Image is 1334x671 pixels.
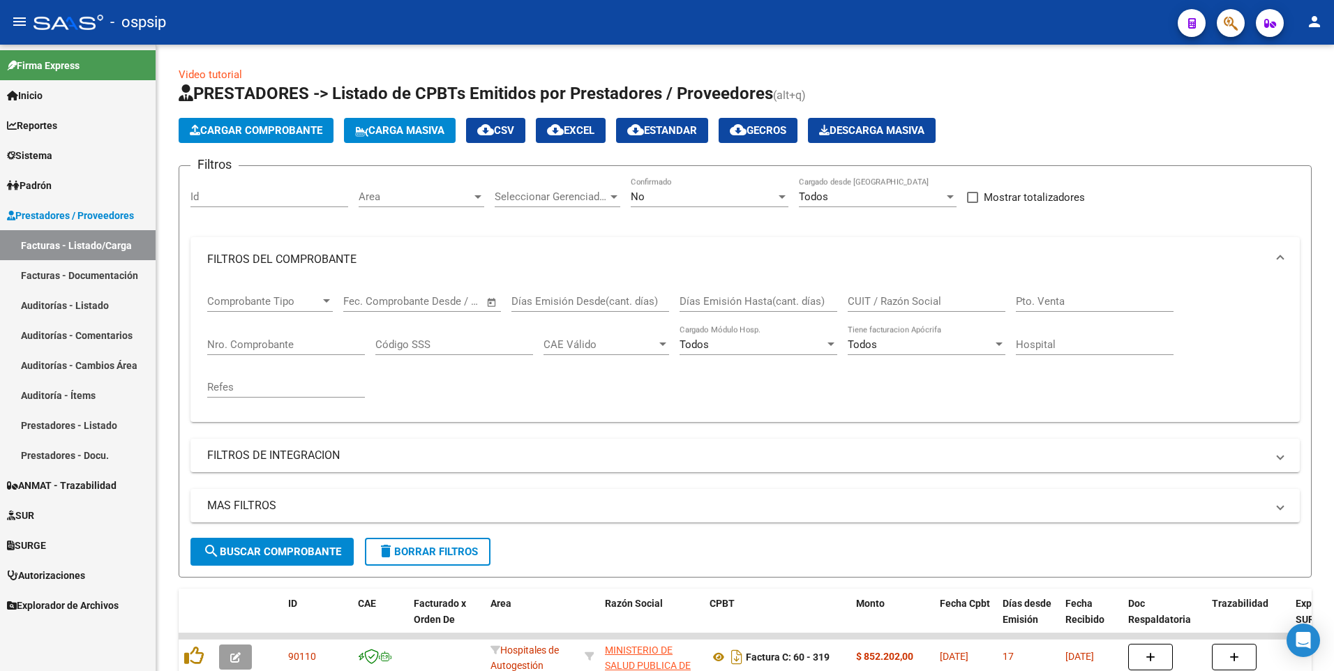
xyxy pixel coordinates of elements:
span: Prestadores / Proveedores [7,208,134,223]
button: Borrar Filtros [365,538,490,566]
span: Firma Express [7,58,80,73]
span: Todos [799,190,828,203]
span: Padrón [7,178,52,193]
span: PRESTADORES -> Listado de CPBTs Emitidos por Prestadores / Proveedores [179,84,773,103]
datatable-header-cell: Fecha Cpbt [934,589,997,650]
button: Estandar [616,118,708,143]
mat-icon: cloud_download [730,121,747,138]
span: Días desde Emisión [1003,598,1051,625]
datatable-header-cell: Monto [850,589,934,650]
div: FILTROS DEL COMPROBANTE [190,282,1300,422]
datatable-header-cell: Fecha Recibido [1060,589,1123,650]
span: Carga Masiva [355,124,444,137]
strong: Factura C: 60 - 319 [746,651,830,663]
span: 17 [1003,651,1014,662]
datatable-header-cell: ID [283,589,352,650]
datatable-header-cell: Area [485,589,579,650]
span: Monto [856,598,885,609]
app-download-masive: Descarga masiva de comprobantes (adjuntos) [808,118,936,143]
span: Facturado x Orden De [414,598,466,625]
span: [DATE] [940,651,968,662]
span: Descarga Masiva [819,124,924,137]
span: Mostrar totalizadores [984,189,1085,206]
span: Fecha Recibido [1065,598,1104,625]
span: Reportes [7,118,57,133]
span: Comprobante Tipo [207,295,320,308]
span: Seleccionar Gerenciador [495,190,608,203]
div: Open Intercom Messenger [1287,624,1320,657]
span: SUR [7,508,34,523]
span: Buscar Comprobante [203,545,341,558]
button: EXCEL [536,118,606,143]
button: Gecros [719,118,797,143]
a: Video tutorial [179,68,242,81]
span: No [631,190,645,203]
span: Fecha Cpbt [940,598,990,609]
span: 90110 [288,651,316,662]
button: Cargar Comprobante [179,118,333,143]
mat-panel-title: FILTROS DE INTEGRACION [207,448,1266,463]
datatable-header-cell: Razón Social [599,589,704,650]
input: Fecha fin [412,295,480,308]
mat-icon: person [1306,13,1323,30]
button: Carga Masiva [344,118,456,143]
span: - ospsip [110,7,166,38]
i: Descargar documento [728,646,746,668]
span: Trazabilidad [1212,598,1268,609]
mat-panel-title: MAS FILTROS [207,498,1266,513]
span: Explorador de Archivos [7,598,119,613]
mat-expansion-panel-header: FILTROS DE INTEGRACION [190,439,1300,472]
datatable-header-cell: CPBT [704,589,850,650]
span: Gecros [730,124,786,137]
span: CSV [477,124,514,137]
span: Inicio [7,88,43,103]
span: SURGE [7,538,46,553]
span: CAE [358,598,376,609]
span: Estandar [627,124,697,137]
span: [DATE] [1065,651,1094,662]
mat-panel-title: FILTROS DEL COMPROBANTE [207,252,1266,267]
mat-icon: cloud_download [627,121,644,138]
span: Todos [680,338,709,351]
span: CAE Válido [544,338,657,351]
mat-icon: cloud_download [547,121,564,138]
mat-icon: search [203,543,220,559]
span: Borrar Filtros [377,545,478,558]
strong: $ 852.202,00 [856,651,913,662]
button: Open calendar [484,294,500,310]
span: ID [288,598,297,609]
span: Cargar Comprobante [190,124,322,137]
datatable-header-cell: Facturado x Orden De [408,589,485,650]
span: Razón Social [605,598,663,609]
mat-icon: cloud_download [477,121,494,138]
span: Sistema [7,148,52,163]
mat-icon: delete [377,543,394,559]
mat-expansion-panel-header: MAS FILTROS [190,489,1300,522]
span: Area [490,598,511,609]
datatable-header-cell: Doc Respaldatoria [1123,589,1206,650]
h3: Filtros [190,155,239,174]
datatable-header-cell: CAE [352,589,408,650]
mat-icon: menu [11,13,28,30]
span: Doc Respaldatoria [1128,598,1191,625]
datatable-header-cell: Días desde Emisión [997,589,1060,650]
button: Buscar Comprobante [190,538,354,566]
span: Todos [848,338,877,351]
span: ANMAT - Trazabilidad [7,478,117,493]
span: (alt+q) [773,89,806,102]
span: Area [359,190,472,203]
input: Fecha inicio [343,295,400,308]
span: EXCEL [547,124,594,137]
span: CPBT [710,598,735,609]
button: CSV [466,118,525,143]
mat-expansion-panel-header: FILTROS DEL COMPROBANTE [190,237,1300,282]
button: Descarga Masiva [808,118,936,143]
span: Autorizaciones [7,568,85,583]
datatable-header-cell: Trazabilidad [1206,589,1290,650]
